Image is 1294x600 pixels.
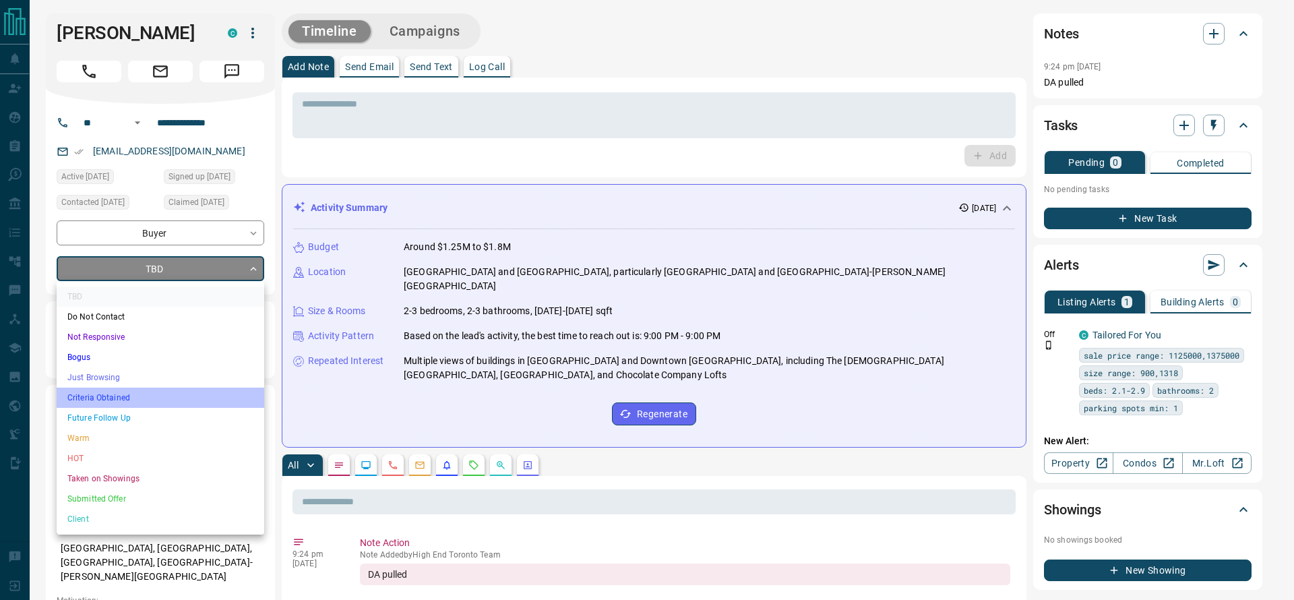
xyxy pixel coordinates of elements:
[57,408,264,428] li: Future Follow Up
[57,347,264,367] li: Bogus
[57,489,264,509] li: Submitted Offer
[57,367,264,388] li: Just Browsing
[57,469,264,489] li: Taken on Showings
[57,327,264,347] li: Not Responsive
[57,509,264,529] li: Client
[57,428,264,448] li: Warm
[57,388,264,408] li: Criteria Obtained
[57,307,264,327] li: Do Not Contact
[57,448,264,469] li: HOT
